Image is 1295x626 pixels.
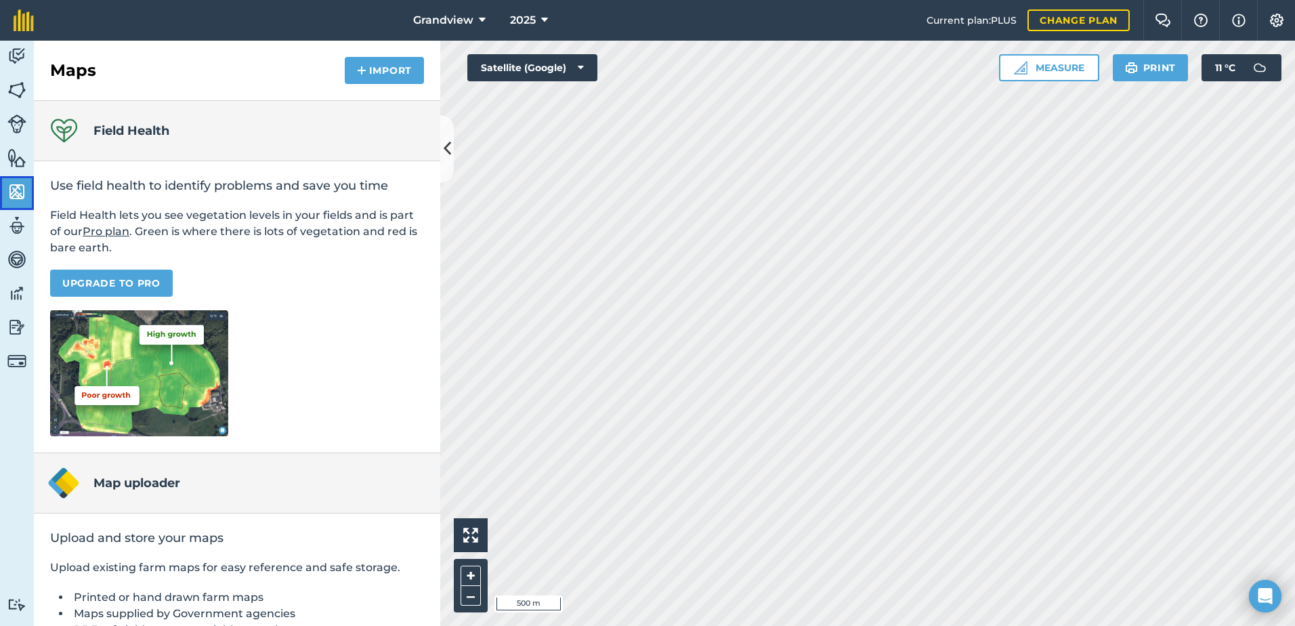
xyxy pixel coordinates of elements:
span: Current plan : PLUS [927,13,1017,28]
img: svg+xml;base64,PD94bWwgdmVyc2lvbj0iMS4wIiBlbmNvZGluZz0idXRmLTgiPz4KPCEtLSBHZW5lcmF0b3I6IEFkb2JlIE... [7,283,26,304]
a: Pro plan [83,225,129,238]
img: fieldmargin Logo [14,9,34,31]
img: Two speech bubbles overlapping with the left bubble in the forefront [1155,14,1171,27]
h4: Map uploader [93,474,180,493]
button: – [461,586,481,606]
img: svg+xml;base64,PD94bWwgdmVyc2lvbj0iMS4wIiBlbmNvZGluZz0idXRmLTgiPz4KPCEtLSBHZW5lcmF0b3I6IEFkb2JlIE... [7,249,26,270]
img: Four arrows, one pointing top left, one top right, one bottom right and the last bottom left [463,528,478,543]
h2: Upload and store your maps [50,530,424,546]
img: svg+xml;base64,PHN2ZyB4bWxucz0iaHR0cDovL3d3dy53My5vcmcvMjAwMC9zdmciIHdpZHRoPSIxOSIgaGVpZ2h0PSIyNC... [1125,60,1138,76]
span: 2025 [510,12,536,28]
h2: Use field health to identify problems and save you time [50,178,424,194]
img: svg+xml;base64,PD94bWwgdmVyc2lvbj0iMS4wIiBlbmNvZGluZz0idXRmLTgiPz4KPCEtLSBHZW5lcmF0b3I6IEFkb2JlIE... [7,598,26,611]
img: svg+xml;base64,PHN2ZyB4bWxucz0iaHR0cDovL3d3dy53My5vcmcvMjAwMC9zdmciIHdpZHRoPSI1NiIgaGVpZ2h0PSI2MC... [7,148,26,168]
div: Open Intercom Messenger [1249,580,1281,612]
h4: Field Health [93,121,169,140]
img: svg+xml;base64,PHN2ZyB4bWxucz0iaHR0cDovL3d3dy53My5vcmcvMjAwMC9zdmciIHdpZHRoPSI1NiIgaGVpZ2h0PSI2MC... [7,80,26,100]
a: Change plan [1027,9,1130,31]
img: svg+xml;base64,PD94bWwgdmVyc2lvbj0iMS4wIiBlbmNvZGluZz0idXRmLTgiPz4KPCEtLSBHZW5lcmF0b3I6IEFkb2JlIE... [7,215,26,236]
img: svg+xml;base64,PHN2ZyB4bWxucz0iaHR0cDovL3d3dy53My5vcmcvMjAwMC9zdmciIHdpZHRoPSIxNCIgaGVpZ2h0PSIyNC... [357,62,366,79]
img: A question mark icon [1193,14,1209,27]
h2: Maps [50,60,96,81]
button: Measure [999,54,1099,81]
p: Upload existing farm maps for easy reference and safe storage. [50,560,424,576]
button: + [461,566,481,586]
img: svg+xml;base64,PHN2ZyB4bWxucz0iaHR0cDovL3d3dy53My5vcmcvMjAwMC9zdmciIHdpZHRoPSI1NiIgaGVpZ2h0PSI2MC... [7,182,26,202]
button: 11 °C [1202,54,1281,81]
img: svg+xml;base64,PHN2ZyB4bWxucz0iaHR0cDovL3d3dy53My5vcmcvMjAwMC9zdmciIHdpZHRoPSIxNyIgaGVpZ2h0PSIxNy... [1232,12,1246,28]
img: A cog icon [1269,14,1285,27]
p: Field Health lets you see vegetation levels in your fields and is part of our . Green is where th... [50,207,424,256]
span: 11 ° C [1215,54,1235,81]
span: Grandview [413,12,473,28]
img: svg+xml;base64,PD94bWwgdmVyc2lvbj0iMS4wIiBlbmNvZGluZz0idXRmLTgiPz4KPCEtLSBHZW5lcmF0b3I6IEFkb2JlIE... [7,46,26,66]
img: Map uploader logo [47,467,80,499]
button: Import [345,57,424,84]
img: svg+xml;base64,PD94bWwgdmVyc2lvbj0iMS4wIiBlbmNvZGluZz0idXRmLTgiPz4KPCEtLSBHZW5lcmF0b3I6IEFkb2JlIE... [7,352,26,371]
img: Ruler icon [1014,61,1027,75]
button: Satellite (Google) [467,54,597,81]
img: svg+xml;base64,PD94bWwgdmVyc2lvbj0iMS4wIiBlbmNvZGluZz0idXRmLTgiPz4KPCEtLSBHZW5lcmF0b3I6IEFkb2JlIE... [1246,54,1273,81]
li: Maps supplied by Government agencies [70,606,424,622]
a: Upgrade to Pro [50,270,173,297]
button: Print [1113,54,1189,81]
li: Printed or hand drawn farm maps [70,589,424,606]
img: svg+xml;base64,PD94bWwgdmVyc2lvbj0iMS4wIiBlbmNvZGluZz0idXRmLTgiPz4KPCEtLSBHZW5lcmF0b3I6IEFkb2JlIE... [7,317,26,337]
img: svg+xml;base64,PD94bWwgdmVyc2lvbj0iMS4wIiBlbmNvZGluZz0idXRmLTgiPz4KPCEtLSBHZW5lcmF0b3I6IEFkb2JlIE... [7,114,26,133]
